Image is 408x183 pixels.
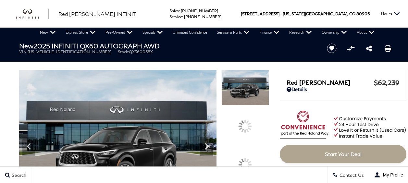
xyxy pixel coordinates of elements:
[287,86,400,92] a: Details
[16,9,49,19] a: infiniti
[35,28,379,37] nav: Main Navigation
[179,8,180,13] span: :
[366,44,372,52] a: Share this New 2025 INFINITI QX60 AUTOGRAPH AWD
[10,172,26,178] span: Search
[369,167,408,183] button: user-profile-menu
[338,172,364,178] span: Contact Us
[16,9,49,19] img: INFINITI
[374,79,400,86] span: $62,239
[212,28,254,37] a: Service & Parts
[19,42,33,50] strong: New
[325,43,339,54] button: Save vehicle
[61,28,101,37] a: Express Store
[182,14,183,19] span: :
[138,28,168,37] a: Specials
[184,14,221,19] a: [PHONE_NUMBER]
[254,28,284,37] a: Finance
[284,28,317,37] a: Research
[325,151,362,157] span: Start Your Deal
[380,172,403,177] span: My Profile
[129,49,153,54] span: QX360058X
[385,44,391,52] a: Print this New 2025 INFINITI QX60 AUTOGRAPH AWD
[287,79,400,86] a: Red [PERSON_NAME] $62,239
[168,28,212,37] a: Unlimited Confidence
[287,79,374,86] span: Red [PERSON_NAME]
[19,42,316,49] h1: 2025 INFINITI QX60 AUTOGRAPH AWD
[101,28,138,37] a: Pre-Owned
[221,70,269,105] img: New 2025 MINERAL BLACK INFINITI AUTOGRAPH AWD image 1
[19,49,28,54] span: VIN:
[352,28,379,37] a: About
[118,49,129,54] span: Stock:
[280,145,406,163] a: Start Your Deal
[169,8,179,13] span: Sales
[58,11,138,17] span: Red [PERSON_NAME] INFINITI
[28,49,111,54] span: [US_VEHICLE_IDENTIFICATION_NUMBER]
[181,8,218,13] a: [PHONE_NUMBER]
[241,11,370,16] a: [STREET_ADDRESS] • [US_STATE][GEOGRAPHIC_DATA], CO 80905
[317,28,352,37] a: Ownership
[346,43,355,53] button: Compare vehicle
[58,10,138,18] a: Red [PERSON_NAME] INFINITI
[35,28,61,37] a: New
[169,14,182,19] span: Service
